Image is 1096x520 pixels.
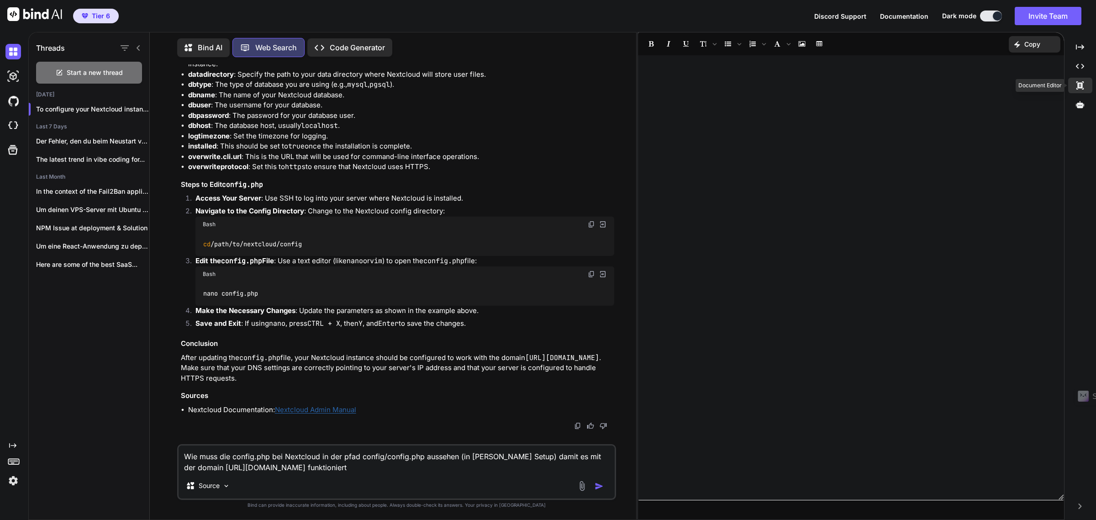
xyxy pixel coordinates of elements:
[595,482,604,491] img: icon
[195,207,304,215] strong: Navigate to the Config Directory
[188,90,615,101] li: : The name of your Nextcloud database.
[203,289,259,298] code: nano config.php
[36,242,149,251] p: Um eine React-Anwendung zu deployen, insbesondere wenn...
[36,223,149,233] p: NPM Issue at deployment & Solution
[599,270,607,278] img: Open in Browser
[600,422,607,430] img: dislike
[36,205,149,214] p: Um deinen VPS-Server mit Ubuntu 24.04 für...
[29,91,149,98] h2: [DATE]
[188,80,211,89] strong: dbtype
[195,256,274,265] strong: Edit the File
[678,36,694,52] span: Underline
[358,319,363,328] code: Y
[188,306,615,318] li: : Update the parameters as shown in the example above.
[880,11,928,21] button: Documentation
[203,221,216,228] span: Bash
[1015,7,1081,25] button: Invite Team
[188,132,230,140] strong: logtimezone
[181,353,615,384] p: After updating the file, your Nextcloud instance should be configured to work with the domain . M...
[188,121,615,131] li: : The database host, usually .
[222,482,230,490] img: Pick Models
[525,353,599,362] code: [URL][DOMAIN_NAME]
[5,93,21,109] img: githubDark
[5,118,21,133] img: cloudideIcon
[880,12,928,20] span: Documentation
[221,256,262,265] code: config.php
[188,152,615,162] li: : This is the URL that will be used for command-line interface operations.
[203,271,216,278] span: Bash
[301,121,338,130] code: localhost
[285,162,306,171] code: https
[188,162,248,171] strong: overwriteprotocol
[177,502,616,509] p: Bind can provide inaccurate information, including about people. Always double-check its answers....
[92,11,110,21] span: Tier 6
[811,36,827,52] span: Insert table
[181,391,615,401] h3: Sources
[588,271,595,278] img: copy
[423,256,464,265] code: config.php
[82,13,88,19] img: premium
[67,68,123,77] span: Start a new thread
[195,319,241,328] strong: Save and Exit
[195,306,295,315] strong: Make the Necessary Changes
[188,80,615,90] li: : The type of database you are using (e.g., , ).
[255,42,297,53] p: Web Search
[307,319,340,328] code: CTRL + X
[574,422,581,430] img: copy
[288,142,305,151] code: true
[1024,40,1040,49] p: Copy
[794,36,810,52] span: Insert Image
[5,473,21,488] img: settings
[347,80,368,89] code: mysql
[744,36,768,52] span: Insert Ordered List
[769,36,793,52] span: Font family
[179,446,615,473] textarea: Wie muss die config.php bei Nextcloud in der pfad config/config.php aussehen (in [PERSON_NAME] Se...
[720,36,743,52] span: Insert Unordered List
[188,141,615,152] li: : This should be set to once the installation is complete.
[7,7,62,21] img: Bind AI
[269,319,285,328] code: nano
[203,239,303,249] code: /path/to/nextcloud/config
[188,101,211,109] strong: dbuser
[181,339,615,349] h3: Conclusion
[36,187,149,196] p: In the context of the Fail2Ban application,...
[29,173,149,180] h2: Last Month
[36,260,149,269] p: Here are some of the best SaaS...
[181,180,615,190] h3: Steps to Edit
[188,111,615,121] li: : The password for your database user.
[188,318,615,331] li: : If using , press , then , and to save the changes.
[188,152,242,161] strong: overwrite.cli.url
[660,36,677,52] span: Italic
[188,111,229,120] strong: dbpassword
[199,481,220,490] p: Source
[695,36,719,52] span: Font size
[378,319,399,328] code: Enter
[587,422,594,430] img: like
[188,100,615,111] li: : The username for your database.
[36,137,149,146] p: Der Fehler, den du beim Neustart von...
[195,194,261,202] strong: Access Your Server
[198,42,222,53] p: Bind AI
[188,69,615,80] li: : Specify the path to your data directory where Nextcloud will store user files.
[188,70,234,79] strong: datadirectory
[36,155,149,164] p: The latest trend in vibe coding for...
[814,12,866,20] span: Discord Support
[188,131,615,142] li: : Set the timezone for logging.
[73,9,119,23] button: premiumTier 6
[239,353,280,362] code: config.php
[188,90,215,99] strong: dbname
[188,256,615,306] li: : Use a text editor (like or ) to open the file:
[275,405,356,414] a: Nextcloud Admin Manual
[188,206,615,256] li: : Change to the Nextcloud config directory:
[1016,79,1064,92] div: Document Editor
[5,69,21,84] img: darkAi-studio
[36,42,65,53] h1: Threads
[5,44,21,59] img: darkChat
[330,42,385,53] p: Code Generator
[188,193,615,206] li: : Use SSH to log into your server where Nextcloud is installed.
[188,405,615,415] li: Nextcloud Documentation:
[942,11,976,21] span: Dark mode
[577,481,587,491] img: attachment
[188,121,211,130] strong: dbhost
[814,11,866,21] button: Discord Support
